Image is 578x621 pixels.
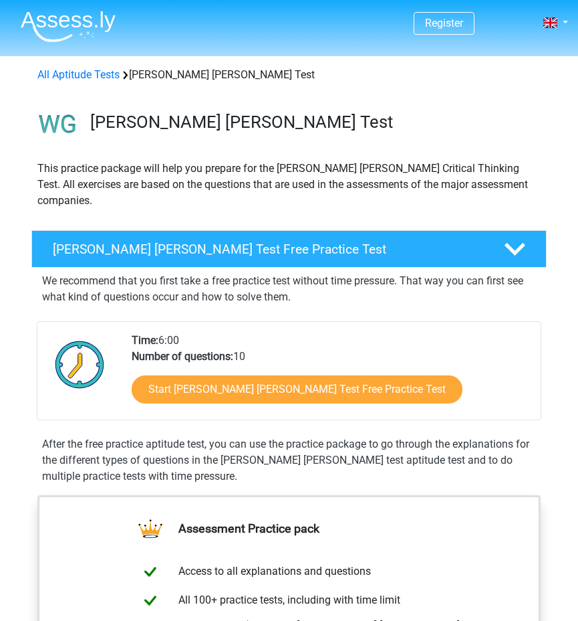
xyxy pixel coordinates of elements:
[132,334,158,347] b: Time:
[26,230,552,268] a: [PERSON_NAME] [PERSON_NAME] Test Free Practice Test
[53,242,484,257] h4: [PERSON_NAME] [PERSON_NAME] Test Free Practice Test
[48,333,112,395] img: Clock
[132,350,233,363] b: Number of questions:
[90,112,536,132] h3: [PERSON_NAME] [PERSON_NAME] Test
[32,99,84,150] img: watson glaser test
[32,67,546,83] div: [PERSON_NAME] [PERSON_NAME] Test
[37,436,541,484] div: After the free practice aptitude test, you can use the practice package to go through the explana...
[37,161,541,209] p: This practice package will help you prepare for the [PERSON_NAME] [PERSON_NAME] Critical Thinking...
[122,333,540,420] div: 6:00 10
[37,68,120,81] a: All Aptitude Tests
[42,273,536,305] p: We recommend that you first take a free practice test without time pressure. That way you can fir...
[132,375,462,404] a: Start [PERSON_NAME] [PERSON_NAME] Test Free Practice Test
[21,11,116,42] img: Assessly
[425,17,463,29] a: Register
